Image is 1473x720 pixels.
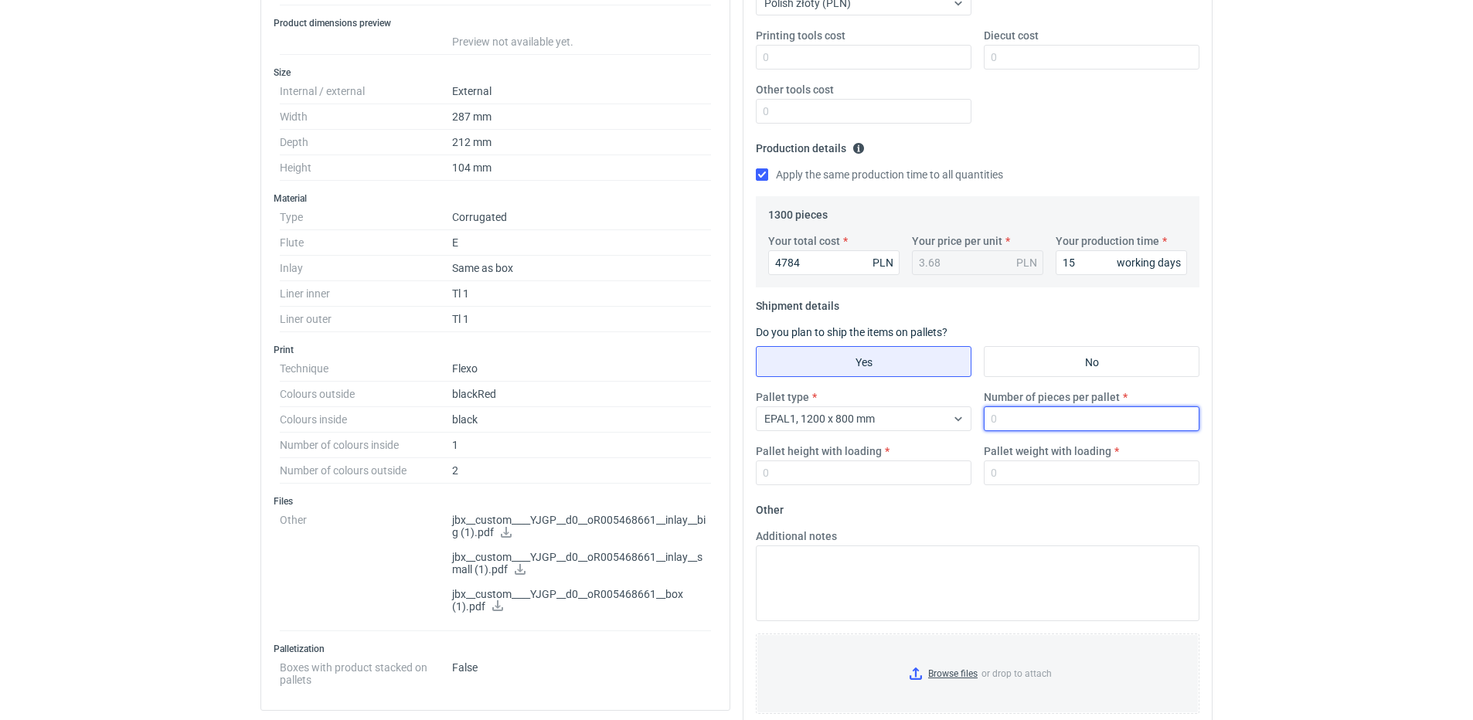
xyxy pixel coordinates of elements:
dt: Boxes with product stacked on pallets [280,655,452,686]
h3: Print [274,344,717,356]
div: PLN [873,255,893,270]
dd: black Red [452,382,711,407]
input: 0 [756,45,971,70]
span: EPAL1, 1200 x 800 mm [764,413,875,425]
dd: 1 [452,433,711,458]
dt: Colours outside [280,382,452,407]
dt: Height [280,155,452,181]
div: PLN [1016,255,1037,270]
dt: Flute [280,230,452,256]
dt: Liner inner [280,281,452,307]
h3: Material [274,192,717,205]
dd: Flexo [452,356,711,382]
dd: Corrugated [452,205,711,230]
dd: 104 mm [452,155,711,181]
dd: 2 [452,458,711,484]
dd: Same as box [452,256,711,281]
label: Your total cost [768,233,840,249]
legend: Production details [756,136,865,155]
h3: Size [274,66,717,79]
p: jbx__custom____YJGP__d0__oR005468661__inlay__small (1).pdf [452,551,711,577]
div: working days [1117,255,1181,270]
label: Your price per unit [912,233,1002,249]
label: No [984,346,1199,377]
dt: Number of colours inside [280,433,452,458]
label: Pallet height with loading [756,443,882,459]
p: jbx__custom____YJGP__d0__oR005468661__inlay__big (1).pdf [452,514,711,540]
p: jbx__custom____YJGP__d0__oR005468661__box (1).pdf [452,588,711,614]
dt: Type [280,205,452,230]
dt: Colours inside [280,407,452,433]
input: 0 [756,99,971,124]
input: 0 [984,406,1199,431]
label: Additional notes [756,528,837,544]
label: Pallet weight with loading [984,443,1111,459]
dd: black [452,407,711,433]
label: Number of pieces per pallet [984,389,1120,405]
h3: Product dimensions preview [274,17,717,29]
label: Printing tools cost [756,28,845,43]
input: 0 [1056,250,1187,275]
label: Other tools cost [756,82,834,97]
h3: Files [274,495,717,508]
dt: Number of colours outside [280,458,452,484]
label: Pallet type [756,389,809,405]
legend: Shipment details [756,294,839,312]
label: or drop to attach [757,634,1199,713]
dt: Depth [280,130,452,155]
input: 0 [984,45,1199,70]
dd: 287 mm [452,104,711,130]
dd: External [452,79,711,104]
dt: Width [280,104,452,130]
dt: Technique [280,356,452,382]
label: Apply the same production time to all quantities [756,167,1003,182]
input: 0 [756,460,971,485]
span: Preview not available yet. [452,36,573,48]
label: Diecut cost [984,28,1039,43]
dt: Liner outer [280,307,452,332]
legend: 1300 pieces [768,202,828,221]
dd: False [452,655,711,686]
dd: Tl 1 [452,281,711,307]
dd: 212 mm [452,130,711,155]
dd: E [452,230,711,256]
label: Yes [756,346,971,377]
dt: Inlay [280,256,452,281]
dd: Tl 1 [452,307,711,332]
dt: Other [280,508,452,631]
dt: Internal / external [280,79,452,104]
legend: Other [756,498,784,516]
input: 0 [768,250,900,275]
label: Your production time [1056,233,1159,249]
input: 0 [984,460,1199,485]
label: Do you plan to ship the items on pallets? [756,326,947,338]
h3: Palletization [274,643,717,655]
